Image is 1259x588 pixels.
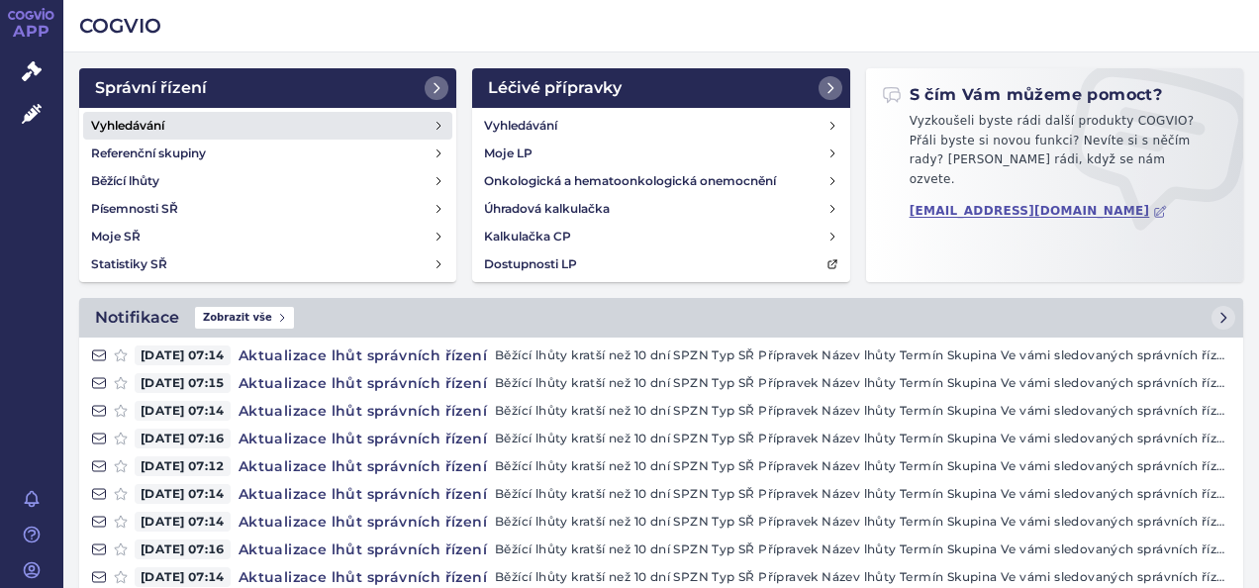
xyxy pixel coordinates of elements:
h4: Úhradová kalkulačka [484,199,610,219]
h4: Aktualizace lhůt správních řízení [231,456,495,476]
p: Běžící lhůty kratší než 10 dní SPZN Typ SŘ Přípravek Název lhůty Termín Skupina Ve vámi sledovaný... [495,484,1231,504]
h4: Statistiky SŘ [91,254,167,274]
p: Běžící lhůty kratší než 10 dní SPZN Typ SŘ Přípravek Název lhůty Termín Skupina Ve vámi sledovaný... [495,539,1231,559]
a: Úhradová kalkulačka [476,195,845,223]
span: [DATE] 07:14 [135,345,231,365]
span: [DATE] 07:12 [135,456,231,476]
a: Písemnosti SŘ [83,195,452,223]
a: Kalkulačka CP [476,223,845,250]
h2: S čím Vám můžeme pomoct? [882,84,1163,106]
p: Běžící lhůty kratší než 10 dní SPZN Typ SŘ Přípravek Název lhůty Termín Skupina Ve vámi sledovaný... [495,429,1231,448]
h2: Léčivé přípravky [488,76,622,100]
a: Onkologická a hematoonkologická onemocnění [476,167,845,195]
a: Vyhledávání [476,112,845,140]
h4: Aktualizace lhůt správních řízení [231,539,495,559]
p: Běžící lhůty kratší než 10 dní SPZN Typ SŘ Přípravek Název lhůty Termín Skupina Ve vámi sledovaný... [495,345,1231,365]
a: [EMAIL_ADDRESS][DOMAIN_NAME] [910,204,1168,219]
h4: Aktualizace lhůt správních řízení [231,429,495,448]
p: Běžící lhůty kratší než 10 dní SPZN Typ SŘ Přípravek Název lhůty Termín Skupina Ve vámi sledovaný... [495,401,1231,421]
a: Statistiky SŘ [83,250,452,278]
a: Léčivé přípravky [472,68,849,108]
h4: Aktualizace lhůt správních řízení [231,484,495,504]
h4: Kalkulačka CP [484,227,571,246]
p: Běžící lhůty kratší než 10 dní SPZN Typ SŘ Přípravek Název lhůty Termín Skupina Ve vámi sledovaný... [495,456,1231,476]
span: [DATE] 07:14 [135,484,231,504]
h4: Aktualizace lhůt správních řízení [231,567,495,587]
h4: Vyhledávání [91,116,164,136]
h4: Aktualizace lhůt správních řízení [231,345,495,365]
a: Dostupnosti LP [476,250,845,278]
span: [DATE] 07:16 [135,539,231,559]
span: [DATE] 07:14 [135,567,231,587]
p: Vyzkoušeli byste rádi další produkty COGVIO? Přáli byste si novou funkci? Nevíte si s něčím rady?... [882,112,1227,197]
a: Běžící lhůty [83,167,452,195]
p: Běžící lhůty kratší než 10 dní SPZN Typ SŘ Přípravek Název lhůty Termín Skupina Ve vámi sledovaný... [495,512,1231,532]
h4: Referenční skupiny [91,144,206,163]
h2: COGVIO [79,12,1243,40]
a: Správní řízení [79,68,456,108]
h2: Správní řízení [95,76,207,100]
a: Vyhledávání [83,112,452,140]
h4: Běžící lhůty [91,171,159,191]
h4: Aktualizace lhůt správních řízení [231,401,495,421]
a: Moje SŘ [83,223,452,250]
span: [DATE] 07:14 [135,401,231,421]
h4: Aktualizace lhůt správních řízení [231,512,495,532]
span: [DATE] 07:14 [135,512,231,532]
h4: Moje LP [484,144,533,163]
a: Referenční skupiny [83,140,452,167]
h4: Dostupnosti LP [484,254,577,274]
p: Běžící lhůty kratší než 10 dní SPZN Typ SŘ Přípravek Název lhůty Termín Skupina Ve vámi sledovaný... [495,373,1231,393]
span: [DATE] 07:15 [135,373,231,393]
h4: Moje SŘ [91,227,141,246]
h2: Notifikace [95,306,179,330]
h4: Vyhledávání [484,116,557,136]
a: Moje LP [476,140,845,167]
h4: Aktualizace lhůt správních řízení [231,373,495,393]
p: Běžící lhůty kratší než 10 dní SPZN Typ SŘ Přípravek Název lhůty Termín Skupina Ve vámi sledovaný... [495,567,1231,587]
span: Zobrazit vše [195,307,294,329]
span: [DATE] 07:16 [135,429,231,448]
h4: Onkologická a hematoonkologická onemocnění [484,171,776,191]
a: NotifikaceZobrazit vše [79,298,1243,338]
h4: Písemnosti SŘ [91,199,178,219]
